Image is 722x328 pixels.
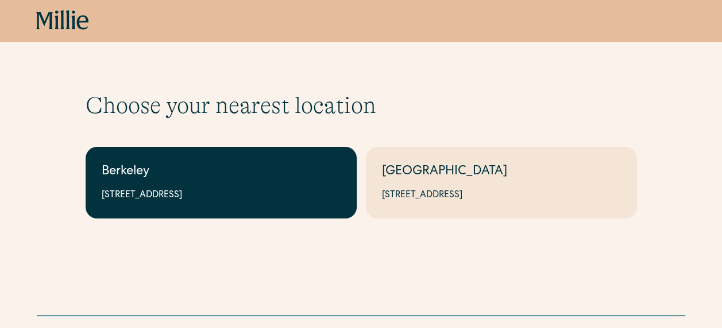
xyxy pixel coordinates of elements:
div: [STREET_ADDRESS] [102,189,341,202]
div: [GEOGRAPHIC_DATA] [382,163,621,182]
a: home [36,10,89,31]
div: Berkeley [102,163,341,182]
a: [GEOGRAPHIC_DATA][STREET_ADDRESS] [366,147,637,218]
div: [STREET_ADDRESS] [382,189,621,202]
h1: Choose your nearest location [86,92,637,119]
a: Berkeley[STREET_ADDRESS] [86,147,357,218]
